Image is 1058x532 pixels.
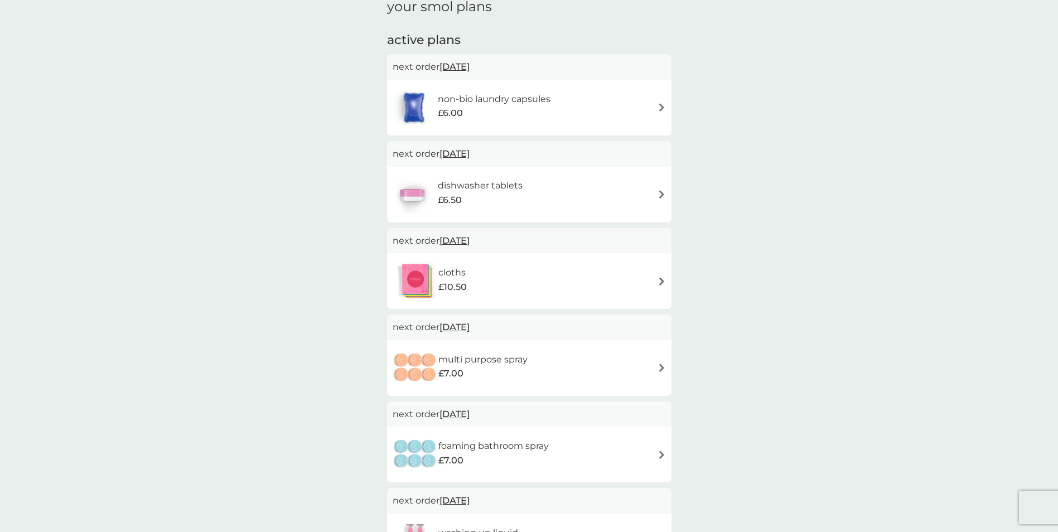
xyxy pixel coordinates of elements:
img: foaming bathroom spray [393,435,438,474]
span: £10.50 [438,280,467,294]
img: cloths [393,262,438,301]
span: [DATE] [439,316,470,338]
h6: cloths [438,265,467,280]
h6: dishwasher tablets [438,178,523,193]
p: next order [393,320,666,335]
img: arrow right [658,103,666,112]
h6: foaming bathroom spray [438,439,549,453]
span: £6.50 [438,193,462,207]
img: multi purpose spray [393,349,438,388]
img: arrow right [658,277,666,286]
h6: non-bio laundry capsules [438,92,550,107]
span: £7.00 [438,366,463,381]
span: £7.00 [438,453,463,468]
img: arrow right [658,451,666,459]
h6: multi purpose spray [438,352,528,367]
p: next order [393,147,666,161]
img: dishwasher tablets [393,175,432,214]
img: arrow right [658,364,666,372]
p: next order [393,234,666,248]
h2: active plans [387,32,671,49]
img: arrow right [658,190,666,199]
span: [DATE] [439,56,470,78]
span: £6.00 [438,106,463,120]
span: [DATE] [439,403,470,425]
span: [DATE] [439,490,470,511]
p: next order [393,407,666,422]
span: [DATE] [439,143,470,165]
span: [DATE] [439,230,470,252]
p: next order [393,494,666,508]
img: non-bio laundry capsules [393,88,435,127]
p: next order [393,60,666,74]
